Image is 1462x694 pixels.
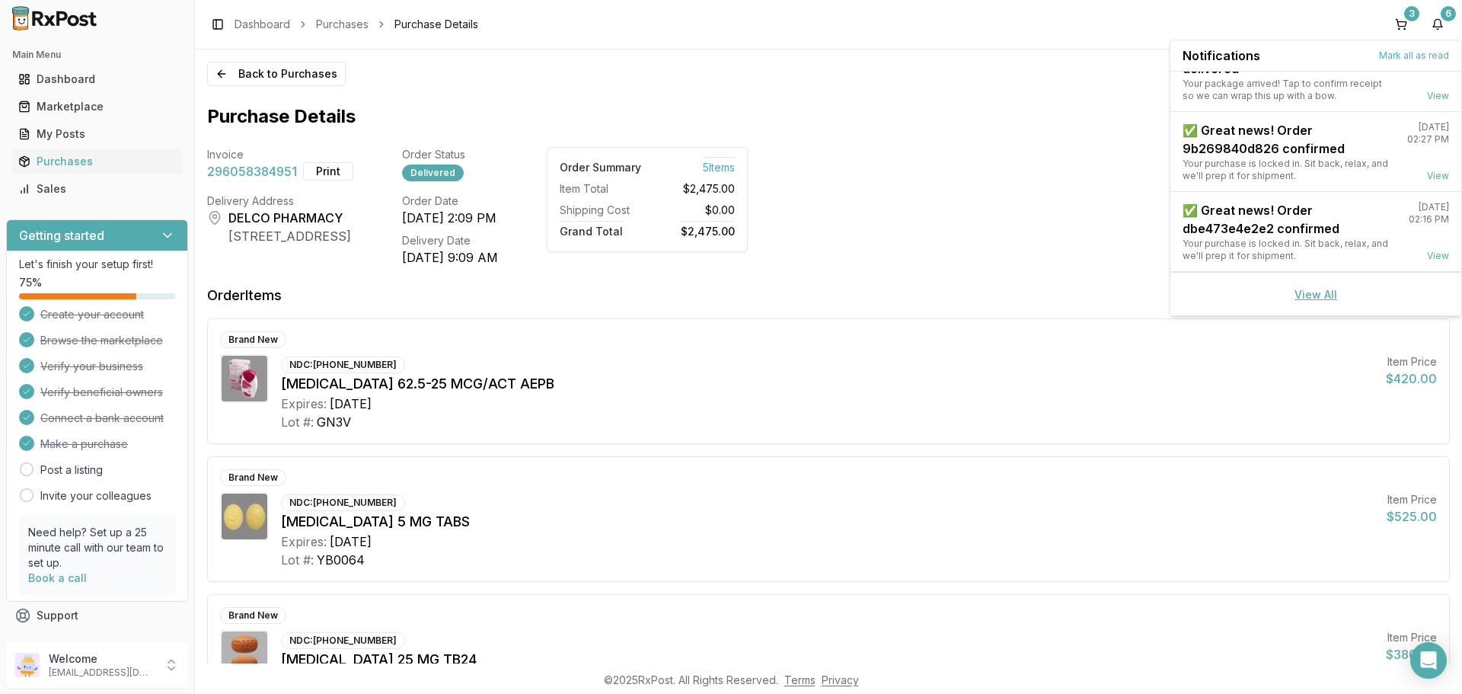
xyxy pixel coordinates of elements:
[560,181,641,197] div: Item Total
[6,94,188,119] button: Marketplace
[49,667,155,679] p: [EMAIL_ADDRESS][DOMAIN_NAME]
[281,413,314,431] div: Lot #:
[6,177,188,201] button: Sales
[1427,90,1449,102] a: View
[1379,50,1449,62] button: Mark all as read
[1410,642,1447,679] div: Open Intercom Messenger
[1183,78,1394,102] div: Your package arrived! Tap to confirm receipt so we can wrap this up with a bow.
[402,193,498,209] div: Order Date
[1441,6,1456,21] div: 6
[281,649,1374,670] div: [MEDICAL_DATA] 25 MG TB24
[6,6,104,30] img: RxPost Logo
[822,673,859,686] a: Privacy
[207,285,282,306] div: Order Items
[317,551,365,569] div: YB0064
[703,157,735,174] span: 5 Item s
[40,462,103,478] a: Post a listing
[18,126,176,142] div: My Posts
[330,395,372,413] div: [DATE]
[560,203,641,218] div: Shipping Cost
[402,165,464,181] div: Delivered
[1386,645,1437,664] div: $380.00
[1387,492,1437,507] div: Item Price
[19,257,175,272] p: Let's finish your setup first!
[1386,369,1437,388] div: $420.00
[40,307,144,322] span: Create your account
[222,356,267,401] img: Anoro Ellipta 62.5-25 MCG/ACT AEPB
[40,411,164,426] span: Connect a bank account
[12,175,182,203] a: Sales
[1183,158,1395,182] div: Your purchase is locked in. Sit back, relax, and we'll prep it for shipment.
[49,651,155,667] p: Welcome
[40,385,163,400] span: Verify beneficial owners
[220,607,286,624] div: Brand New
[12,66,182,93] a: Dashboard
[281,632,405,649] div: NDC: [PHONE_NUMBER]
[40,437,128,452] span: Make a purchase
[6,629,188,657] button: Feedback
[1427,170,1449,182] a: View
[220,331,286,348] div: Brand New
[303,162,353,181] button: Print
[37,635,88,651] span: Feedback
[1419,121,1449,133] div: [DATE]
[18,154,176,169] div: Purchases
[281,494,405,511] div: NDC: [PHONE_NUMBER]
[6,149,188,174] button: Purchases
[330,532,372,551] div: [DATE]
[207,147,353,162] div: Invoice
[228,227,351,245] div: [STREET_ADDRESS]
[1386,630,1437,645] div: Item Price
[12,120,182,148] a: My Posts
[18,72,176,87] div: Dashboard
[12,148,182,175] a: Purchases
[235,17,290,32] a: Dashboard
[784,673,816,686] a: Terms
[6,602,188,629] button: Support
[207,104,356,129] h1: Purchase Details
[1183,201,1397,238] div: ✅ Great news! Order dbe473e4e2e2 confirmed
[1409,213,1449,225] div: 02:16 PM
[12,93,182,120] a: Marketplace
[402,209,498,227] div: [DATE] 2:09 PM
[222,494,267,539] img: Farxiga 5 MG TABS
[316,17,369,32] a: Purchases
[1404,6,1419,21] div: 3
[281,551,314,569] div: Lot #:
[235,17,478,32] nav: breadcrumb
[40,488,152,504] a: Invite your colleagues
[394,17,478,32] span: Purchase Details
[28,571,87,584] a: Book a call
[1183,238,1397,262] div: Your purchase is locked in. Sit back, relax, and we'll prep it for shipment.
[317,413,351,431] div: GN3V
[281,373,1374,395] div: [MEDICAL_DATA] 62.5-25 MCG/ACT AEPB
[402,147,498,162] div: Order Status
[1427,250,1449,262] a: View
[207,162,297,181] span: 296058384951
[18,181,176,197] div: Sales
[1425,12,1450,37] button: 6
[281,357,405,373] div: NDC: [PHONE_NUMBER]
[281,395,327,413] div: Expires:
[281,532,327,551] div: Expires:
[15,653,40,677] img: User avatar
[1183,121,1395,158] div: ✅ Great news! Order 9b269840d826 confirmed
[681,221,735,238] span: $2,475.00
[28,525,166,571] p: Need help? Set up a 25 minute call with our team to set up.
[207,62,346,86] a: Back to Purchases
[1294,288,1337,301] a: View All
[19,275,42,290] span: 75 %
[6,67,188,91] button: Dashboard
[683,181,735,197] span: $2,475.00
[1386,354,1437,369] div: Item Price
[220,469,286,486] div: Brand New
[6,122,188,146] button: My Posts
[1389,12,1413,37] button: 3
[560,160,641,175] div: Order Summary
[228,209,351,227] div: DELCO PHARMACY
[281,511,1374,532] div: [MEDICAL_DATA] 5 MG TABS
[1387,507,1437,526] div: $525.00
[1183,46,1260,65] span: Notifications
[402,233,498,248] div: Delivery Date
